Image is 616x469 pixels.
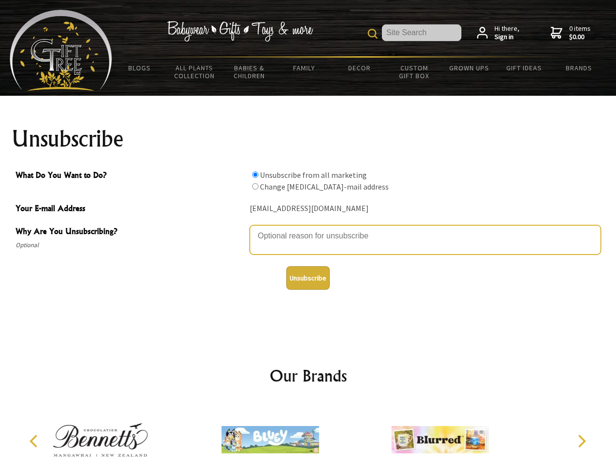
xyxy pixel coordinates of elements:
[16,202,245,216] span: Your E-mail Address
[16,169,245,183] span: What Do You Want to Do?
[12,127,605,150] h1: Unsubscribe
[332,58,387,78] a: Decor
[387,58,442,86] a: Custom Gift Box
[495,24,519,42] span: Hi there,
[250,201,601,216] div: [EMAIL_ADDRESS][DOMAIN_NAME]
[252,171,258,178] input: What Do You Want to Do?
[167,58,222,86] a: All Plants Collection
[260,182,389,192] label: Change [MEDICAL_DATA]-mail address
[441,58,497,78] a: Grown Ups
[222,58,277,86] a: Babies & Children
[495,33,519,42] strong: Sign in
[24,430,46,452] button: Previous
[497,58,552,78] a: Gift Ideas
[16,225,245,239] span: Why Are You Unsubscribing?
[569,24,591,42] span: 0 items
[382,24,461,41] input: Site Search
[477,24,519,42] a: Hi there,Sign in
[10,10,112,91] img: Babyware - Gifts - Toys and more...
[20,364,597,387] h2: Our Brands
[16,239,245,251] span: Optional
[167,21,313,42] img: Babywear - Gifts - Toys & more
[286,266,330,290] button: Unsubscribe
[277,58,332,78] a: Family
[551,24,591,42] a: 0 items$0.00
[571,430,592,452] button: Next
[252,183,258,190] input: What Do You Want to Do?
[368,29,378,39] img: product search
[260,170,367,180] label: Unsubscribe from all marketing
[250,225,601,255] textarea: Why Are You Unsubscribing?
[552,58,607,78] a: Brands
[112,58,167,78] a: BLOGS
[569,33,591,42] strong: $0.00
